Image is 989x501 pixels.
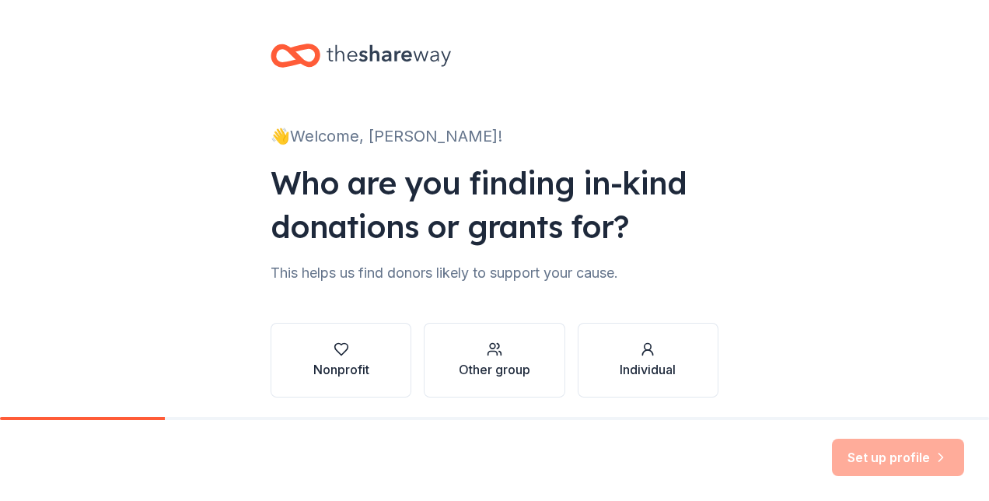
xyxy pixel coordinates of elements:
div: Individual [620,360,676,379]
button: Other group [424,323,564,398]
button: Individual [578,323,718,398]
div: Other group [459,360,530,379]
button: Nonprofit [271,323,411,398]
div: This helps us find donors likely to support your cause. [271,261,718,286]
div: Nonprofit [313,360,369,379]
div: Who are you finding in-kind donations or grants for? [271,161,718,248]
div: 👋 Welcome, [PERSON_NAME]! [271,124,718,149]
